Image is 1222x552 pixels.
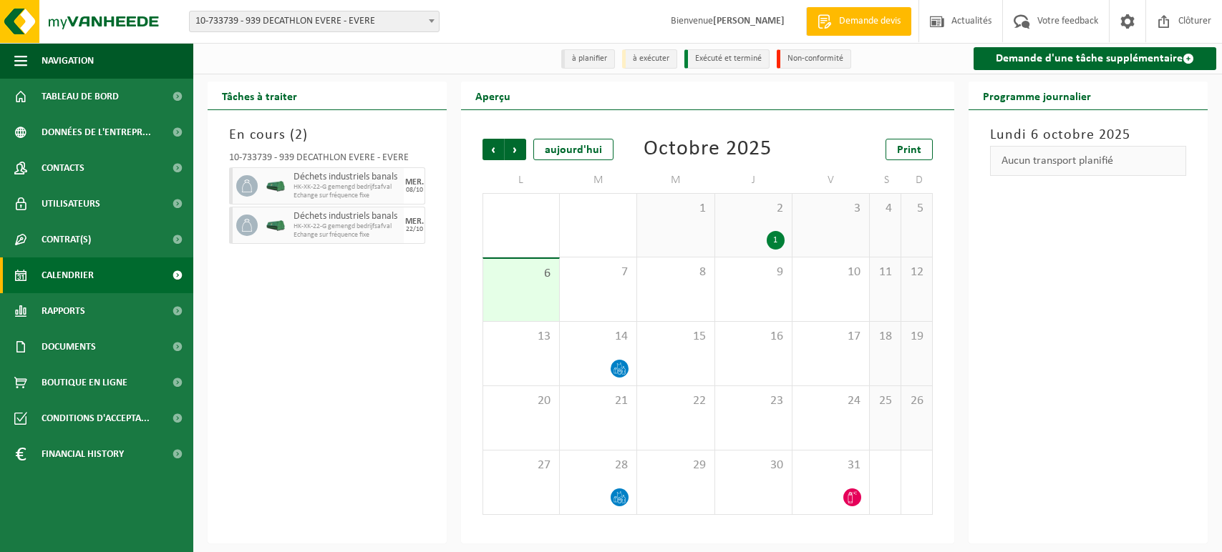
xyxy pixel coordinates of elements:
td: V [792,167,870,193]
span: 6 [490,266,552,282]
span: 20 [490,393,552,409]
span: HK-XK-22-G gemengd bedrijfsafval [294,222,400,231]
span: 15 [644,329,707,345]
div: Octobre 2025 [644,139,772,160]
span: 12 [908,265,925,280]
span: Déchets industriels banals [294,211,400,222]
a: Print [886,139,933,160]
h2: Tâches à traiter [208,82,311,109]
div: aujourd'hui [533,139,614,160]
li: à exécuter [622,49,677,69]
span: 17 [800,329,862,345]
span: 23 [722,393,785,409]
span: 27 [490,458,552,473]
td: J [715,167,792,193]
span: Documents [42,329,96,365]
span: Financial History [42,436,124,472]
span: 3 [800,201,862,217]
h3: En cours ( ) [229,124,425,146]
span: 24 [800,393,862,409]
div: 10-733739 - 939 DECATHLON EVERE - EVERE [229,153,425,167]
span: 14 [567,329,629,345]
span: 22 [644,393,707,409]
span: 26 [908,393,925,409]
span: Boutique en ligne [42,365,127,400]
span: 28 [567,458,629,473]
a: Demande d'une tâche supplémentaire [974,47,1216,70]
td: D [901,167,933,193]
span: 13 [490,329,552,345]
h2: Programme journalier [969,82,1105,109]
span: Echange sur fréquence fixe [294,231,400,240]
span: 2 [722,201,785,217]
span: Calendrier [42,257,94,293]
span: Contrat(s) [42,222,91,257]
span: Rapports [42,293,85,329]
span: Conditions d'accepta... [42,400,150,436]
a: Demande devis [806,7,911,36]
img: HK-XK-22-GN-00 [265,181,286,192]
span: 4 [877,201,893,217]
span: 16 [722,329,785,345]
strong: [PERSON_NAME] [713,16,785,26]
li: Non-conformité [777,49,851,69]
span: 11 [877,265,893,280]
span: 18 [877,329,893,345]
span: Print [897,144,921,156]
li: à planifier [561,49,615,69]
span: 8 [644,265,707,280]
span: Contacts [42,150,84,186]
span: 29 [644,458,707,473]
div: 1 [767,231,785,250]
li: Exécuté et terminé [684,49,770,69]
img: HK-XK-22-GN-00 [265,220,286,231]
span: 1 [644,201,707,217]
div: 22/10 [406,226,423,233]
span: 9 [722,265,785,280]
span: Déchets industriels banals [294,172,400,183]
span: 21 [567,393,629,409]
div: 08/10 [406,187,423,194]
span: HK-XK-22-G gemengd bedrijfsafval [294,183,400,192]
span: Suivant [505,139,526,160]
span: 10-733739 - 939 DECATHLON EVERE - EVERE [189,11,440,32]
div: MER. [405,178,424,187]
h2: Aperçu [461,82,525,109]
span: Echange sur fréquence fixe [294,192,400,200]
div: MER. [405,217,424,226]
span: 25 [877,393,893,409]
span: Demande devis [835,14,904,29]
td: M [637,167,714,193]
span: 31 [800,458,862,473]
span: 30 [722,458,785,473]
span: Navigation [42,43,94,79]
span: 2 [295,128,303,142]
span: 5 [908,201,925,217]
td: L [483,167,560,193]
span: Tableau de bord [42,79,119,114]
span: 19 [908,329,925,345]
span: 10 [800,265,862,280]
td: S [870,167,901,193]
span: Utilisateurs [42,186,100,222]
span: 10-733739 - 939 DECATHLON EVERE - EVERE [190,11,439,31]
td: M [560,167,637,193]
span: 7 [567,265,629,280]
iframe: chat widget [7,521,239,552]
h3: Lundi 6 octobre 2025 [990,124,1186,146]
span: Données de l'entrepr... [42,114,151,150]
div: Aucun transport planifié [990,146,1186,176]
span: Précédent [483,139,504,160]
